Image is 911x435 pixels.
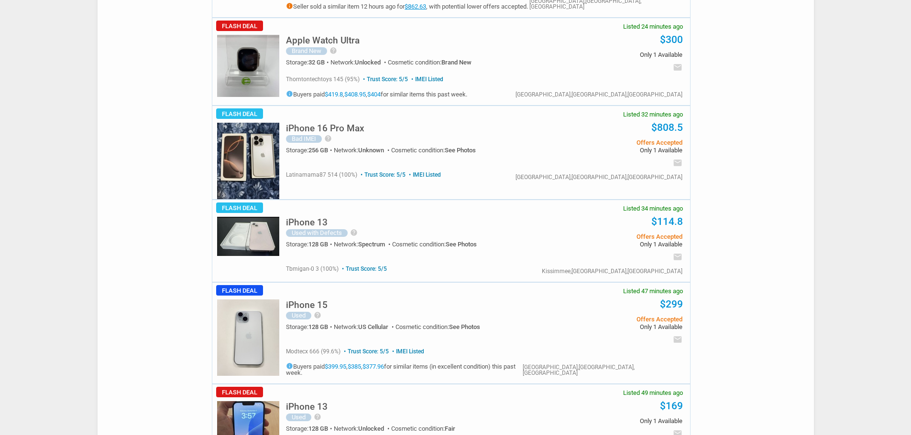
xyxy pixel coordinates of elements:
[361,76,408,83] span: Trust Score: 5/5
[334,147,391,153] div: Network:
[538,233,682,240] span: Offers Accepted
[286,47,327,55] div: Brand New
[286,76,360,83] span: thorntontechtoys 145 (95%)
[286,241,334,247] div: Storage:
[217,123,279,199] img: s-l225.jpg
[523,364,682,376] div: [GEOGRAPHIC_DATA],[GEOGRAPHIC_DATA],[GEOGRAPHIC_DATA]
[623,23,683,30] span: Listed 24 minutes ago
[358,323,388,330] span: US Cellular
[308,241,328,248] span: 128 GB
[673,63,682,72] i: email
[286,90,467,97] h5: Buyers paid , , for similar items this past week.
[388,59,472,65] div: Cosmetic condition:
[286,414,311,421] div: Used
[286,229,348,237] div: Used with Defects
[449,323,480,330] span: See Photos
[538,139,682,146] span: Offers Accepted
[286,38,360,45] a: Apple Watch Ultra
[441,59,472,66] span: Brand New
[355,59,381,66] span: Unlocked
[325,363,346,370] a: $399.95
[358,425,384,432] span: Unlocked
[216,387,263,397] span: Flash Deal
[286,312,311,319] div: Used
[286,220,328,227] a: iPhone 13
[516,92,682,97] div: [GEOGRAPHIC_DATA],[GEOGRAPHIC_DATA],[GEOGRAPHIC_DATA]
[324,135,332,142] i: help
[286,302,328,309] a: iPhone 15
[673,335,682,344] i: email
[362,363,384,370] a: $377.96
[334,425,391,432] div: Network:
[660,400,683,412] a: $169
[286,324,334,330] div: Storage:
[391,147,476,153] div: Cosmetic condition:
[660,298,683,310] a: $299
[329,47,337,54] i: help
[542,268,682,274] div: Kissimmee,[GEOGRAPHIC_DATA],[GEOGRAPHIC_DATA]
[392,241,477,247] div: Cosmetic condition:
[445,425,455,432] span: Fair
[286,300,328,309] h5: iPhone 15
[367,91,381,98] a: $404
[314,413,321,421] i: help
[538,147,682,153] span: Only 1 Available
[673,158,682,168] i: email
[217,217,279,256] img: s-l225.jpg
[538,316,682,322] span: Offers Accepted
[407,171,441,178] span: IMEI Listed
[446,241,477,248] span: See Photos
[340,265,387,272] span: Trust Score: 5/5
[308,59,325,66] span: 32 GB
[673,252,682,262] i: email
[445,147,476,154] span: See Photos
[286,90,293,97] i: info
[286,362,293,370] i: info
[217,35,279,97] img: s-l225.jpg
[314,311,321,319] i: help
[391,425,455,432] div: Cosmetic condition:
[286,265,339,272] span: tbmigan-0 3 (100%)
[342,348,389,355] span: Trust Score: 5/5
[651,122,683,133] a: $808.5
[216,285,263,296] span: Flash Deal
[286,425,334,432] div: Storage:
[286,126,364,133] a: iPhone 16 Pro Max
[286,124,364,133] h5: iPhone 16 Pro Max
[390,348,424,355] span: IMEI Listed
[348,363,361,370] a: $385
[623,288,683,294] span: Listed 47 minutes ago
[651,216,683,227] a: $114.8
[409,76,443,83] span: IMEI Listed
[286,2,293,10] i: info
[350,229,358,236] i: help
[358,241,385,248] span: Spectrum
[217,299,279,376] img: s-l225.jpg
[334,324,395,330] div: Network:
[538,241,682,247] span: Only 1 Available
[286,59,330,65] div: Storage:
[286,348,340,355] span: modtecx 666 (99.6%)
[623,205,683,212] span: Listed 34 minutes ago
[286,402,328,411] h5: iPhone 13
[308,147,328,154] span: 256 GB
[334,241,392,247] div: Network:
[538,324,682,330] span: Only 1 Available
[660,34,683,45] a: $300
[286,218,328,227] h5: iPhone 13
[538,52,682,58] span: Only 1 Available
[286,171,357,178] span: latinamama87 514 (100%)
[623,111,683,117] span: Listed 32 minutes ago
[286,135,322,143] div: Bad IMEI
[623,390,683,396] span: Listed 49 minutes ago
[286,147,334,153] div: Storage:
[325,91,343,98] a: $419.8
[344,91,366,98] a: $408.95
[216,21,263,31] span: Flash Deal
[286,404,328,411] a: iPhone 13
[359,171,406,178] span: Trust Score: 5/5
[395,324,480,330] div: Cosmetic condition:
[358,147,384,154] span: Unknown
[516,174,682,180] div: [GEOGRAPHIC_DATA],[GEOGRAPHIC_DATA],[GEOGRAPHIC_DATA]
[308,323,328,330] span: 128 GB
